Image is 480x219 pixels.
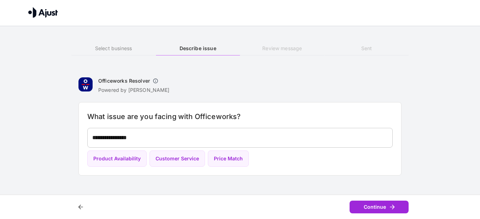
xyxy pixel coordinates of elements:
p: Powered by [PERSON_NAME] [98,87,170,94]
h6: Officeworks Resolver [98,77,150,84]
h6: Describe issue [156,45,240,52]
button: Continue [350,201,409,214]
button: Customer Service [150,150,205,167]
h6: Select business [71,45,156,52]
h6: Sent [324,45,409,52]
button: Product Availability [87,150,147,167]
img: Officeworks [78,77,93,91]
img: Ajust [28,7,58,18]
h6: Review message [240,45,324,52]
button: Price Match [208,150,249,167]
h6: What issue are you facing with Officeworks? [87,111,393,122]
